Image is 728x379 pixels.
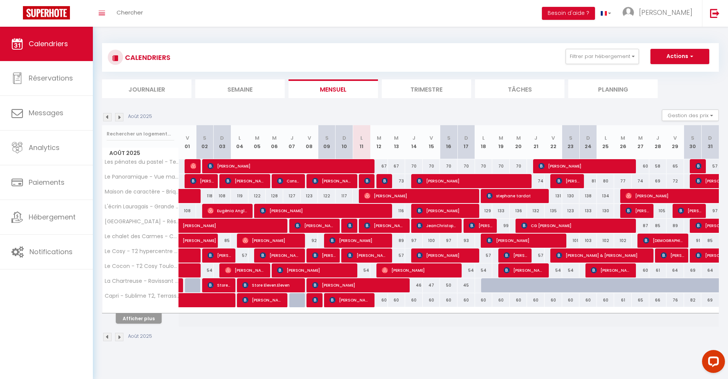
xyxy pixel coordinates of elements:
[542,7,595,20] button: Besoin d'aide ?
[650,49,709,64] button: Actions
[605,134,607,142] abbr: L
[632,293,649,307] div: 65
[475,125,493,159] th: 18
[684,234,702,248] div: 91
[632,174,649,188] div: 74
[423,278,440,292] div: 47
[29,247,73,256] span: Notifications
[516,134,521,142] abbr: M
[586,134,590,142] abbr: D
[534,134,537,142] abbr: J
[329,233,388,248] span: [PERSON_NAME]
[248,189,266,203] div: 122
[662,110,719,121] button: Gestion des prix
[708,134,712,142] abbr: D
[510,159,527,173] div: 70
[551,134,555,142] abbr: V
[347,218,353,233] span: [PERSON_NAME]
[336,125,353,159] th: 10
[104,159,180,165] span: Les pénates du pastel - Terrasse & Jardin
[701,293,719,307] div: 69
[179,125,196,159] th: 01
[295,218,336,233] span: [PERSON_NAME]
[597,293,615,307] div: 60
[412,134,415,142] abbr: J
[318,125,336,159] th: 09
[678,203,701,218] span: [PERSON_NAME]
[457,125,475,159] th: 17
[597,189,615,203] div: 134
[29,177,65,187] span: Paiements
[104,278,180,284] span: La Chartreuse - Ravissant appartement à [GEOGRAPHIC_DATA]
[370,293,388,307] div: 60
[196,125,214,159] th: 02
[430,134,433,142] abbr: V
[440,234,457,248] div: 97
[405,293,423,307] div: 60
[423,159,440,173] div: 70
[353,263,370,277] div: 54
[277,174,300,188] span: Consolación Jurado
[696,159,701,173] span: [PERSON_NAME]
[649,125,667,159] th: 28
[579,125,597,159] th: 24
[102,148,178,159] span: Août 2025
[701,125,719,159] th: 31
[318,189,336,203] div: 122
[370,125,388,159] th: 12
[614,174,632,188] div: 77
[684,263,702,277] div: 69
[527,204,545,218] div: 132
[382,79,471,98] li: Trimestre
[231,125,248,159] th: 04
[377,134,381,142] abbr: M
[684,293,702,307] div: 82
[527,248,545,263] div: 57
[117,8,143,16] span: Chercher
[266,125,283,159] th: 06
[116,313,162,324] button: Afficher plus
[417,174,528,188] span: [PERSON_NAME]
[312,174,353,188] span: [PERSON_NAME]
[283,189,301,203] div: 127
[360,134,363,142] abbr: L
[475,293,493,307] div: 60
[457,293,475,307] div: 60
[614,125,632,159] th: 26
[597,204,615,218] div: 130
[208,203,248,218] span: Eugènia Anglès
[492,204,510,218] div: 133
[283,125,301,159] th: 07
[179,204,196,218] div: 108
[562,125,580,159] th: 23
[597,125,615,159] th: 25
[325,134,329,142] abbr: S
[183,214,288,229] span: [PERSON_NAME]
[260,248,301,263] span: [PERSON_NAME]
[614,234,632,248] div: 102
[388,204,405,218] div: 116
[568,79,658,98] li: Planning
[107,127,174,141] input: Rechercher un logement...
[405,278,423,292] div: 46
[649,204,667,218] div: 105
[301,189,318,203] div: 123
[417,203,475,218] span: [PERSON_NAME]
[701,234,719,248] div: 85
[242,278,301,292] span: Store Eleven.Eleven
[308,134,311,142] abbr: V
[353,125,370,159] th: 11
[656,134,659,142] abbr: J
[179,234,196,248] a: [PERSON_NAME]
[666,159,684,173] div: 65
[482,134,485,142] abbr: L
[562,189,580,203] div: 130
[423,125,440,159] th: 15
[231,248,248,263] div: 57
[492,219,510,233] div: 99
[499,134,503,142] abbr: M
[248,125,266,159] th: 05
[566,49,639,64] button: Filtrer par hébergement
[666,174,684,188] div: 72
